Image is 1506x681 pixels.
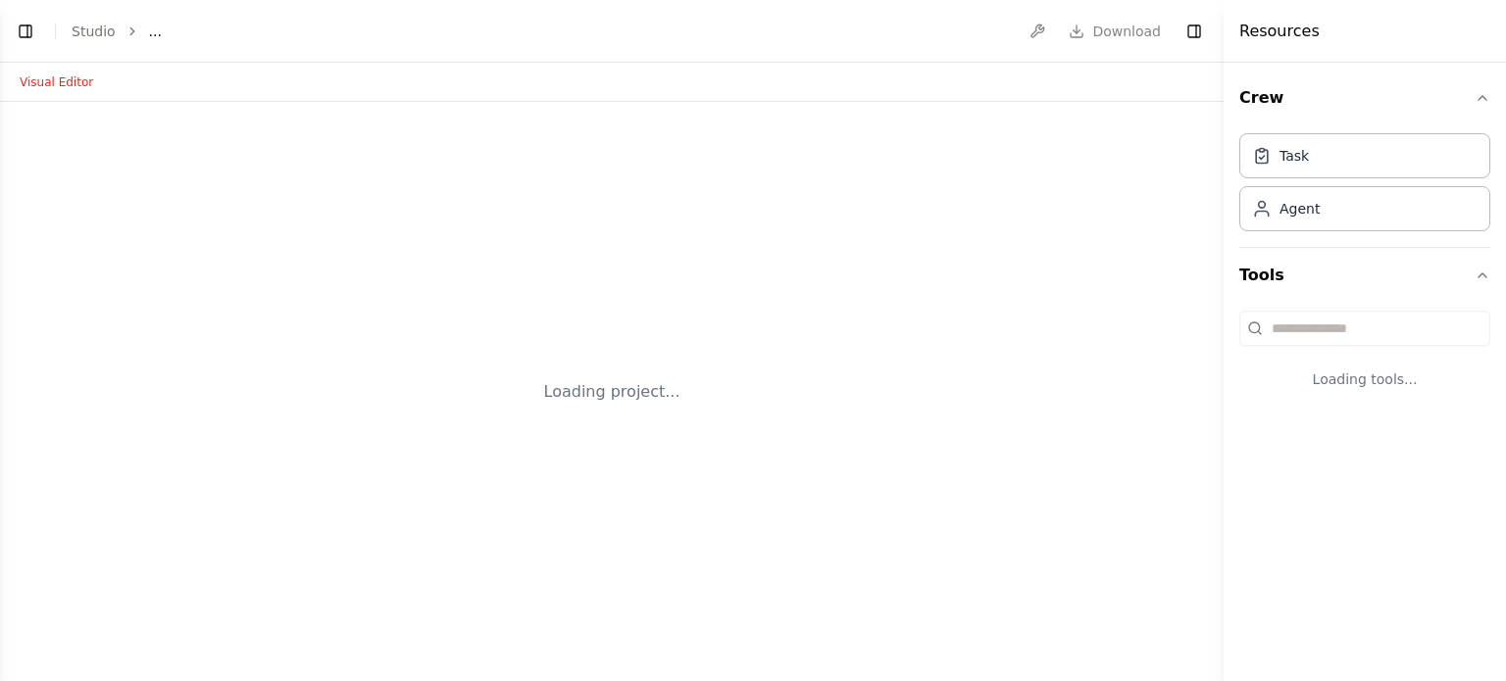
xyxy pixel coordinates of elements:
nav: breadcrumb [72,22,162,41]
button: Show left sidebar [12,18,39,45]
div: Crew [1239,125,1490,247]
button: Crew [1239,71,1490,125]
div: Task [1280,146,1309,166]
div: Loading tools... [1239,354,1490,405]
button: Tools [1239,248,1490,303]
h4: Resources [1239,20,1320,43]
span: ... [149,22,162,41]
button: Hide right sidebar [1180,18,1208,45]
div: Loading project... [544,380,680,404]
a: Studio [72,24,116,39]
div: Tools [1239,303,1490,420]
button: Visual Editor [8,71,105,94]
div: Agent [1280,199,1320,219]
